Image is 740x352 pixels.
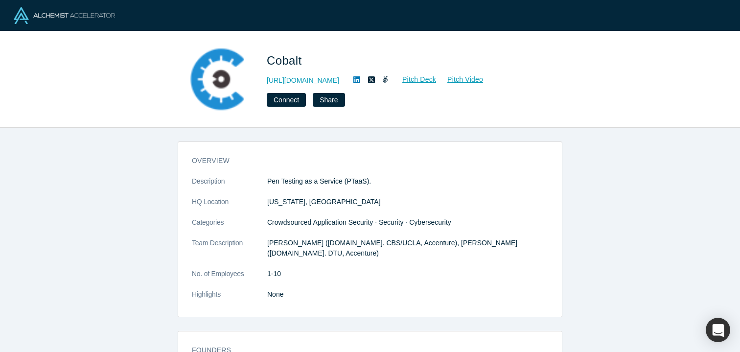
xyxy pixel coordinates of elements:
[392,74,437,85] a: Pitch Deck
[267,93,306,107] button: Connect
[192,197,267,217] dt: HQ Location
[267,54,305,67] span: Cobalt
[192,156,534,166] h3: overview
[267,238,548,258] p: [PERSON_NAME] ([DOMAIN_NAME]. CBS/UCLA, Accenture), [PERSON_NAME] ([DOMAIN_NAME]. DTU, Accenture)
[192,269,267,289] dt: No. of Employees
[437,74,484,85] a: Pitch Video
[267,176,548,187] p: Pen Testing as a Service (PTaaS).
[267,289,548,300] p: None
[267,218,451,226] span: Crowdsourced Application Security · Security · Cybersecurity
[267,75,339,86] a: [URL][DOMAIN_NAME]
[267,269,548,279] dd: 1-10
[192,289,267,310] dt: Highlights
[192,217,267,238] dt: Categories
[192,176,267,197] dt: Description
[313,93,345,107] button: Share
[192,238,267,269] dt: Team Description
[185,45,253,114] img: Cobalt's Logo
[14,7,115,24] img: Alchemist Logo
[267,197,548,207] dd: [US_STATE], [GEOGRAPHIC_DATA]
